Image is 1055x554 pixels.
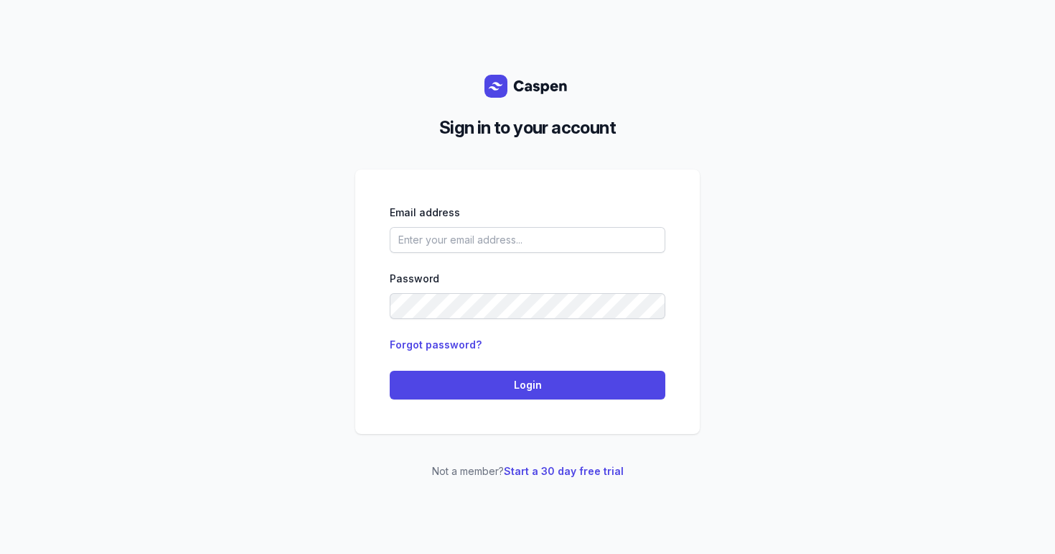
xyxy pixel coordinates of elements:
[390,227,665,253] input: Enter your email address...
[367,115,688,141] h2: Sign in to your account
[390,204,665,221] div: Email address
[390,338,482,351] a: Forgot password?
[504,465,624,477] a: Start a 30 day free trial
[390,270,665,287] div: Password
[390,371,665,400] button: Login
[398,377,657,394] span: Login
[355,463,700,480] p: Not a member?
